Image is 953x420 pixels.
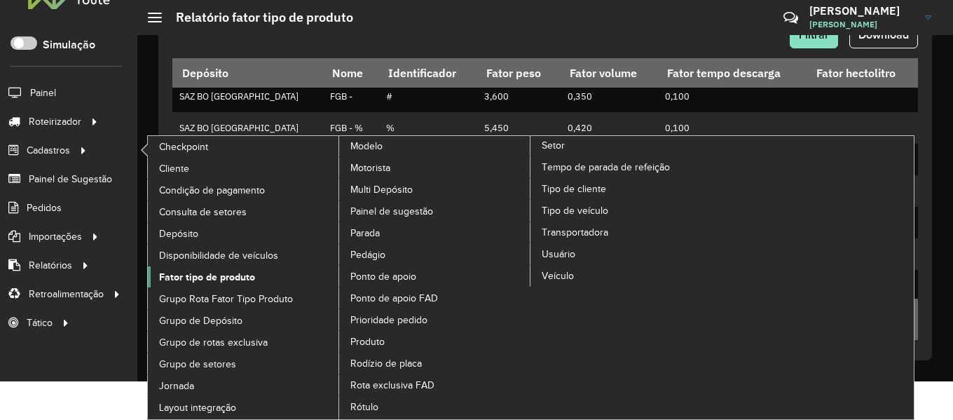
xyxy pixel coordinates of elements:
span: Tempo de parada de refeição [542,160,670,175]
span: Cadastros [27,143,70,158]
th: Fator peso [477,58,561,88]
span: Painel de Sugestão [29,172,112,187]
span: Motorista [350,161,390,175]
span: Jornada [159,379,194,393]
span: Usuário [542,247,575,262]
a: Multi Depósito [339,179,531,200]
a: Prioridade pedido [339,309,531,330]
a: Rota exclusiva FAD [339,374,531,395]
span: Condição de pagamento [159,183,265,198]
a: Grupo de setores [148,353,340,374]
span: Rodízio de placa [350,356,422,371]
th: Fator volume [560,58,657,88]
span: Painel de sugestão [350,204,433,219]
th: Fator tempo descarga [657,58,807,88]
td: 0,420 [560,112,657,144]
td: # [379,81,477,112]
a: Parada [339,222,531,243]
span: Prioridade pedido [350,313,427,327]
span: Pedidos [27,201,62,215]
th: Identificador [379,58,477,88]
td: 5,450 [477,112,561,144]
a: Jornada [148,375,340,396]
td: 0,100 [657,112,807,144]
a: Checkpoint [148,136,340,157]
a: Cliente [148,158,340,179]
span: Consulta de setores [159,205,247,219]
a: Grupo Rota Fator Tipo Produto [148,288,340,309]
a: Ponto de apoio [339,266,531,287]
span: Grupo Rota Fator Tipo Produto [159,292,293,306]
span: Ponto de apoio FAD [350,291,438,306]
a: Tipo de cliente [530,178,722,199]
th: Fator hectolitro [807,58,917,88]
span: Pedágio [350,248,385,262]
td: 0,350 [560,81,657,112]
a: Setor [339,136,722,419]
th: Nome [322,58,378,88]
span: Disponibilidade de veículos [159,248,278,263]
span: Tático [27,316,53,330]
label: Simulação [43,36,95,53]
span: Painel [30,86,56,100]
a: Produto [339,331,531,352]
span: Roteirizador [29,114,81,129]
h3: [PERSON_NAME] [809,4,914,18]
span: [PERSON_NAME] [809,18,914,31]
a: Grupo de Depósito [148,310,340,331]
span: Fator tipo de produto [159,270,255,285]
span: Ponto de apoio [350,269,416,284]
td: 0,100 [657,81,807,112]
a: Disponibilidade de veículos [148,245,340,266]
td: FGB - % [322,112,378,144]
td: 3,600 [477,81,561,112]
a: Usuário [530,243,722,264]
a: Pedágio [339,244,531,265]
a: Painel de sugestão [339,201,531,222]
a: Fator tipo de produto [148,266,340,287]
a: Transportadora [530,222,722,243]
span: Depósito [159,226,198,241]
td: SAZ BO [GEOGRAPHIC_DATA] [172,81,322,112]
span: Produto [350,334,385,349]
span: Checkpoint [159,140,208,154]
a: Consulta de setores [148,201,340,222]
a: Condição de pagamento [148,179,340,201]
a: Tipo de veículo [530,200,722,221]
span: Cliente [159,161,189,176]
a: Veículo [530,265,722,286]
span: Tipo de veículo [542,203,608,218]
th: Depósito [172,58,322,88]
span: Importações [29,229,82,244]
a: Motorista [339,157,531,178]
td: SAZ BO [GEOGRAPHIC_DATA] [172,112,322,144]
span: Grupo de setores [159,357,236,372]
span: Multi Depósito [350,182,413,197]
span: Retroalimentação [29,287,104,302]
span: Grupo de Depósito [159,313,242,328]
span: Rota exclusiva FAD [350,378,434,393]
a: Modelo [148,136,531,419]
td: % [379,112,477,144]
td: FGB - [322,81,378,112]
span: Parada [350,226,380,241]
a: Ponto de apoio FAD [339,287,531,309]
a: Contato Rápido [776,3,806,33]
h2: Relatório fator tipo de produto [162,10,353,25]
a: Grupo de rotas exclusiva [148,332,340,353]
span: Setor [542,138,565,153]
span: Grupo de rotas exclusiva [159,335,268,350]
span: Veículo [542,269,574,283]
span: Transportadora [542,225,608,240]
span: Modelo [350,139,383,154]
a: Depósito [148,223,340,244]
a: Tempo de parada de refeição [530,156,722,177]
a: Rodízio de placa [339,353,531,374]
span: Relatórios [29,258,72,273]
span: Tipo de cliente [542,182,606,196]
